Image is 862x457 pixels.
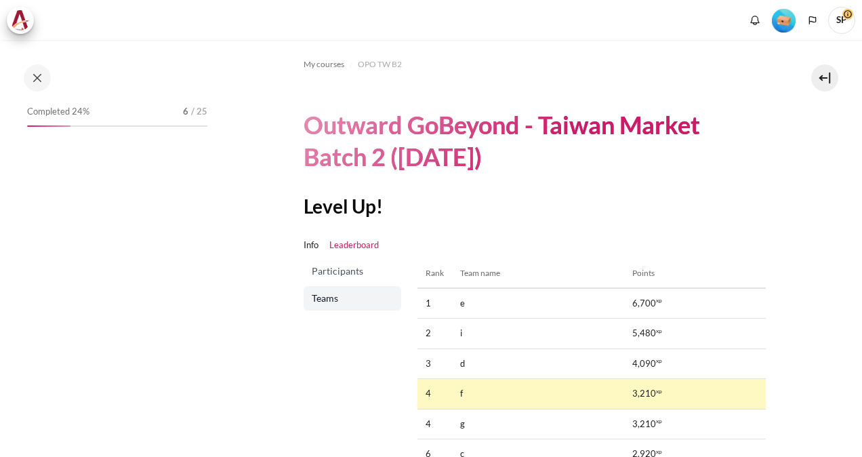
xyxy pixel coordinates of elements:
[417,319,452,349] td: 2
[452,288,624,319] td: e
[624,259,766,288] th: Points
[772,9,796,33] img: Level #1
[312,264,396,278] span: Participants
[656,359,662,363] span: xp
[828,7,855,34] span: SP
[304,286,401,311] a: Teams
[304,54,766,75] nav: Navigation bar
[312,292,396,305] span: Teams
[632,297,656,311] span: 6,700
[304,194,766,218] h2: Level Up!
[304,58,344,71] span: My courses
[329,239,379,252] a: Leaderboard
[656,450,662,454] span: xp
[766,7,801,33] a: Level #1
[632,418,656,431] span: 3,210
[11,10,30,31] img: Architeck
[452,259,624,288] th: Team name
[802,10,823,31] button: Languages
[417,379,452,410] td: 4
[452,319,624,349] td: i
[358,58,402,71] span: OPO TW B2
[304,109,766,173] h1: Outward GoBeyond - Taiwan Market Batch 2 ([DATE])
[417,349,452,379] td: 3
[772,7,796,33] div: Level #1
[452,349,624,379] td: d
[304,56,344,73] a: My courses
[656,299,662,302] span: xp
[27,105,89,119] span: Completed 24%
[632,387,656,401] span: 3,210
[304,259,401,283] a: Participants
[417,409,452,439] td: 4
[417,259,452,288] th: Rank
[183,105,188,119] span: 6
[632,327,656,340] span: 5,480
[452,409,624,439] td: g
[745,10,765,31] div: Show notification window with no new notifications
[656,420,662,423] span: xp
[632,357,656,371] span: 4,090
[304,239,319,252] a: Info
[358,56,402,73] a: OPO TW B2
[417,288,452,319] td: 1
[452,379,624,410] td: f
[27,125,70,127] div: 24%
[656,390,662,393] span: xp
[7,7,41,34] a: Architeck Architeck
[828,7,855,34] a: User menu
[656,330,662,333] span: xp
[191,105,207,119] span: / 25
